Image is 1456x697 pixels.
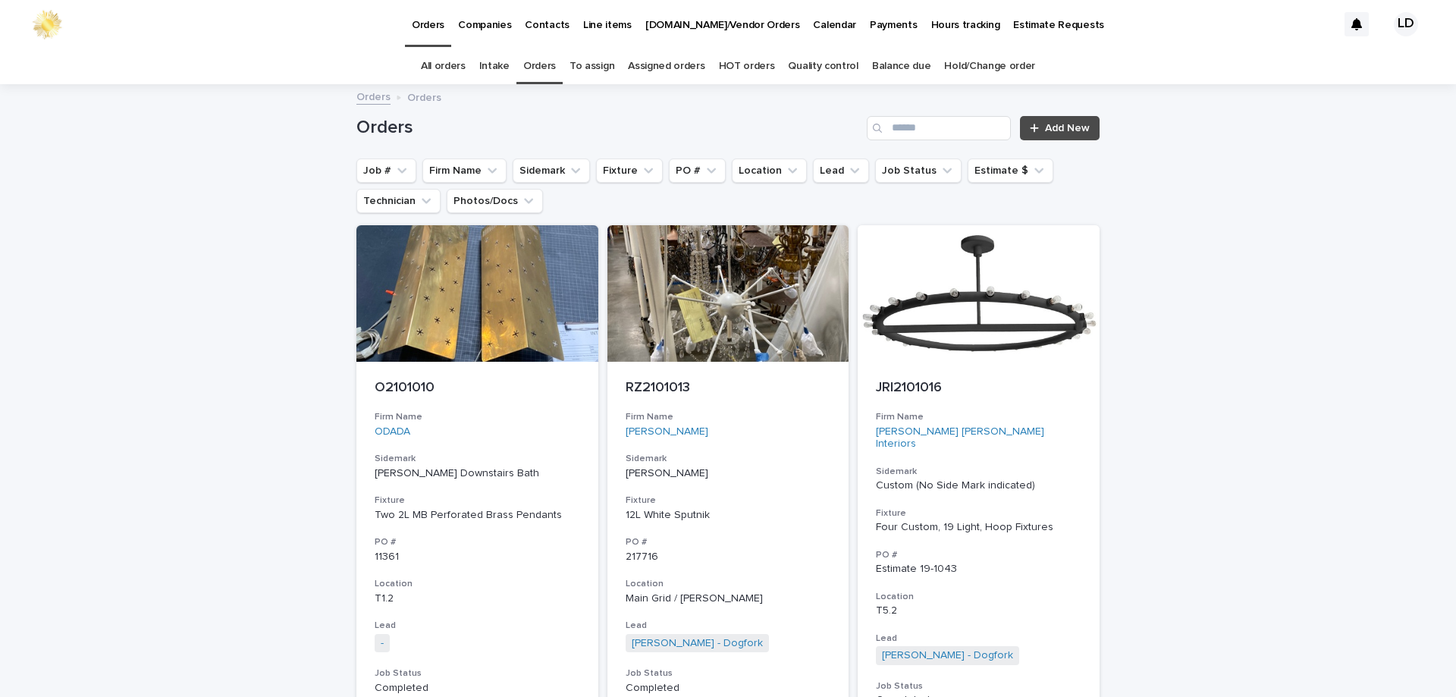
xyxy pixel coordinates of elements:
[375,509,580,522] div: Two 2L MB Perforated Brass Pendants
[876,380,1081,397] p: JRI2101016
[570,49,614,84] a: To assign
[1020,116,1100,140] a: Add New
[626,551,831,564] p: 217716
[356,159,416,183] button: Job #
[513,159,590,183] button: Sidemark
[876,633,1081,645] h3: Lead
[626,509,831,522] div: 12L White Sputnik
[626,682,831,695] p: Completed
[375,411,580,423] h3: Firm Name
[876,591,1081,603] h3: Location
[813,159,869,183] button: Lead
[356,117,861,139] h1: Orders
[447,189,543,213] button: Photos/Docs
[876,466,1081,478] h3: Sidemark
[719,49,775,84] a: HOT orders
[626,592,831,605] p: Main Grid / [PERSON_NAME]
[1394,12,1418,36] div: LD
[626,467,831,480] p: [PERSON_NAME]
[479,49,510,84] a: Intake
[876,563,1081,576] p: Estimate 19-1043
[375,467,580,480] p: [PERSON_NAME] Downstairs Bath
[375,667,580,680] h3: Job Status
[375,578,580,590] h3: Location
[632,637,763,650] a: [PERSON_NAME] - Dogfork
[375,536,580,548] h3: PO #
[876,479,1081,492] p: Custom (No Side Mark indicated)
[876,604,1081,617] p: T5.2
[407,88,441,105] p: Orders
[628,49,704,84] a: Assigned orders
[626,620,831,632] h3: Lead
[375,682,580,695] p: Completed
[30,9,64,39] img: 0ffKfDbyRa2Iv8hnaAqg
[375,453,580,465] h3: Sidemark
[375,380,580,397] p: O2101010
[875,159,962,183] button: Job Status
[876,521,1081,534] div: Four Custom, 19 Light, Hoop Fixtures
[788,49,858,84] a: Quality control
[867,116,1011,140] input: Search
[626,411,831,423] h3: Firm Name
[876,680,1081,692] h3: Job Status
[732,159,807,183] button: Location
[626,494,831,507] h3: Fixture
[876,425,1081,451] a: [PERSON_NAME] [PERSON_NAME] Interiors
[596,159,663,183] button: Fixture
[356,87,391,105] a: Orders
[523,49,556,84] a: Orders
[375,551,580,564] p: 11361
[421,49,466,84] a: All orders
[381,637,384,650] a: -
[669,159,726,183] button: PO #
[876,411,1081,423] h3: Firm Name
[375,592,580,605] p: T1.2
[626,536,831,548] h3: PO #
[626,667,831,680] h3: Job Status
[944,49,1035,84] a: Hold/Change order
[356,189,441,213] button: Technician
[872,49,931,84] a: Balance due
[626,578,831,590] h3: Location
[876,507,1081,520] h3: Fixture
[375,620,580,632] h3: Lead
[968,159,1053,183] button: Estimate $
[626,425,708,438] a: [PERSON_NAME]
[375,494,580,507] h3: Fixture
[626,380,831,397] p: RZ2101013
[1045,123,1090,133] span: Add New
[422,159,507,183] button: Firm Name
[876,549,1081,561] h3: PO #
[882,649,1013,662] a: [PERSON_NAME] - Dogfork
[375,425,410,438] a: ODADA
[626,453,831,465] h3: Sidemark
